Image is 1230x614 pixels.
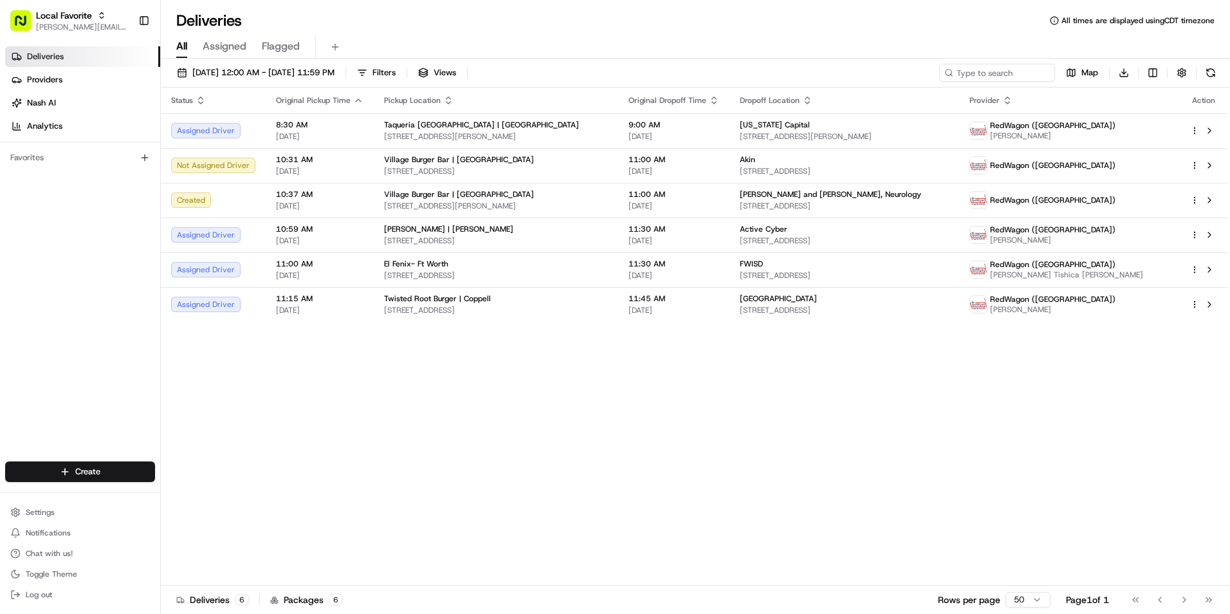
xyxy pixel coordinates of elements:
[36,22,128,32] button: [PERSON_NAME][EMAIL_ADDRESS][PERSON_NAME][DOMAIN_NAME]
[5,70,160,90] a: Providers
[5,524,155,542] button: Notifications
[75,466,100,478] span: Create
[629,166,719,176] span: [DATE]
[990,304,1115,315] span: [PERSON_NAME]
[384,201,608,211] span: [STREET_ADDRESS][PERSON_NAME]
[938,593,1000,606] p: Rows per page
[384,270,608,281] span: [STREET_ADDRESS]
[740,224,787,234] span: Active Cyber
[5,586,155,604] button: Log out
[26,548,73,559] span: Chat with us!
[939,64,1055,82] input: Type to search
[384,166,608,176] span: [STREET_ADDRESS]
[235,594,249,606] div: 6
[27,74,62,86] span: Providers
[5,461,155,482] button: Create
[970,192,987,209] img: time_to_eat_nevada_logo
[629,154,719,165] span: 11:00 AM
[434,67,456,79] span: Views
[276,224,363,234] span: 10:59 AM
[740,305,949,315] span: [STREET_ADDRESS]
[5,147,155,168] div: Favorites
[192,67,335,79] span: [DATE] 12:00 AM - [DATE] 11:59 PM
[171,64,340,82] button: [DATE] 12:00 AM - [DATE] 11:59 PM
[740,154,755,165] span: Akin
[970,261,987,278] img: time_to_eat_nevada_logo
[629,120,719,130] span: 9:00 AM
[276,120,363,130] span: 8:30 AM
[276,189,363,200] span: 10:37 AM
[276,293,363,304] span: 11:15 AM
[329,594,343,606] div: 6
[26,507,55,517] span: Settings
[384,236,608,246] span: [STREET_ADDRESS]
[970,122,987,139] img: time_to_eat_nevada_logo
[1190,95,1217,106] div: Action
[176,39,187,54] span: All
[384,95,441,106] span: Pickup Location
[5,116,160,136] a: Analytics
[351,64,401,82] button: Filters
[990,131,1115,141] span: [PERSON_NAME]
[5,93,160,113] a: Nash AI
[384,305,608,315] span: [STREET_ADDRESS]
[740,166,949,176] span: [STREET_ADDRESS]
[1202,64,1220,82] button: Refresh
[629,259,719,269] span: 11:30 AM
[203,39,246,54] span: Assigned
[384,120,579,130] span: Taqueria [GEOGRAPHIC_DATA] | [GEOGRAPHIC_DATA]
[27,120,62,132] span: Analytics
[629,270,719,281] span: [DATE]
[276,305,363,315] span: [DATE]
[990,294,1115,304] span: RedWagon ([GEOGRAPHIC_DATA])
[384,293,491,304] span: Twisted Root Burger | Coppell
[276,166,363,176] span: [DATE]
[5,46,160,67] a: Deliveries
[276,201,363,211] span: [DATE]
[990,195,1115,205] span: RedWagon ([GEOGRAPHIC_DATA])
[740,259,763,269] span: FWISD
[1081,67,1098,79] span: Map
[740,236,949,246] span: [STREET_ADDRESS]
[970,296,987,313] img: time_to_eat_nevada_logo
[262,39,300,54] span: Flagged
[969,95,1000,106] span: Provider
[990,235,1115,245] span: [PERSON_NAME]
[276,131,363,142] span: [DATE]
[27,97,56,109] span: Nash AI
[276,95,351,106] span: Original Pickup Time
[384,189,534,200] span: Village Burger Bar | [GEOGRAPHIC_DATA]
[970,157,987,174] img: time_to_eat_nevada_logo
[372,67,396,79] span: Filters
[5,544,155,563] button: Chat with us!
[276,236,363,246] span: [DATE]
[740,120,810,130] span: [US_STATE] Capital
[176,10,242,31] h1: Deliveries
[629,224,719,234] span: 11:30 AM
[36,9,92,22] button: Local Favorite
[990,270,1143,280] span: [PERSON_NAME] Tishica [PERSON_NAME]
[26,590,52,600] span: Log out
[1061,15,1215,26] span: All times are displayed using CDT timezone
[384,154,534,165] span: Village Burger Bar | [GEOGRAPHIC_DATA]
[1060,64,1104,82] button: Map
[5,503,155,521] button: Settings
[26,569,77,579] span: Toggle Theme
[5,565,155,583] button: Toggle Theme
[629,95,706,106] span: Original Dropoff Time
[412,64,462,82] button: Views
[629,201,719,211] span: [DATE]
[5,5,133,36] button: Local Favorite[PERSON_NAME][EMAIL_ADDRESS][PERSON_NAME][DOMAIN_NAME]
[740,189,921,200] span: [PERSON_NAME] and [PERSON_NAME], Neurology
[990,160,1115,171] span: RedWagon ([GEOGRAPHIC_DATA])
[740,95,800,106] span: Dropoff Location
[629,236,719,246] span: [DATE]
[970,227,987,243] img: time_to_eat_nevada_logo
[384,259,448,269] span: El Fenix- Ft Worth
[740,131,949,142] span: [STREET_ADDRESS][PERSON_NAME]
[740,270,949,281] span: [STREET_ADDRESS]
[990,225,1115,235] span: RedWagon ([GEOGRAPHIC_DATA])
[740,201,949,211] span: [STREET_ADDRESS]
